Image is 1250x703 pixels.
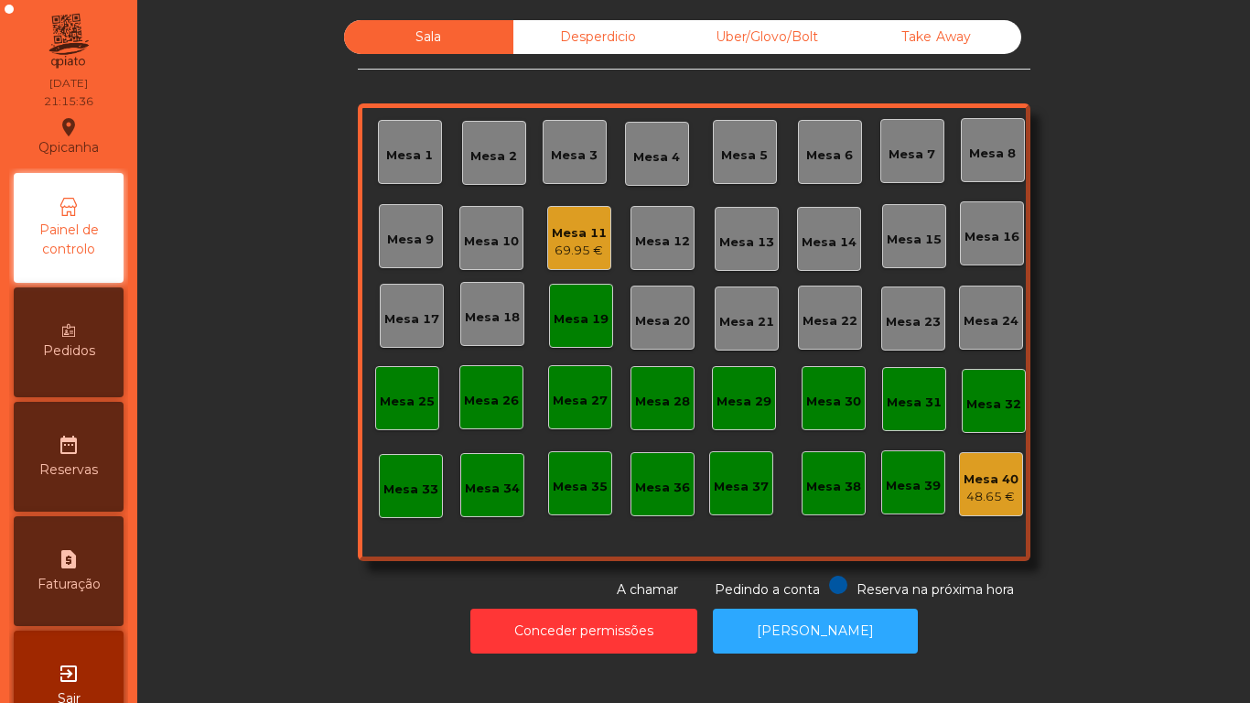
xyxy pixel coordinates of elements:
[966,395,1021,414] div: Mesa 32
[719,233,774,252] div: Mesa 13
[857,581,1014,598] span: Reserva na próxima hora
[384,310,439,329] div: Mesa 17
[964,312,1018,330] div: Mesa 24
[49,75,88,92] div: [DATE]
[635,479,690,497] div: Mesa 36
[683,20,852,54] div: Uber/Glovo/Bolt
[964,470,1018,489] div: Mesa 40
[889,146,935,164] div: Mesa 7
[969,145,1016,163] div: Mesa 8
[635,393,690,411] div: Mesa 28
[383,481,438,499] div: Mesa 33
[635,312,690,330] div: Mesa 20
[464,233,519,251] div: Mesa 10
[852,20,1021,54] div: Take Away
[802,233,857,252] div: Mesa 14
[464,392,519,410] div: Mesa 26
[18,221,119,259] span: Painel de controlo
[806,478,861,496] div: Mesa 38
[617,581,678,598] span: A chamar
[38,114,99,159] div: Qpicanha
[386,146,433,165] div: Mesa 1
[721,146,768,165] div: Mesa 5
[470,609,697,654] button: Conceder permissões
[553,392,608,410] div: Mesa 27
[46,9,91,73] img: qpiato
[513,20,683,54] div: Desperdicio
[717,393,771,411] div: Mesa 29
[806,146,853,165] div: Mesa 6
[635,233,690,251] div: Mesa 12
[38,575,101,594] span: Faturação
[886,477,941,495] div: Mesa 39
[552,224,607,243] div: Mesa 11
[58,116,80,138] i: location_on
[719,313,774,331] div: Mesa 21
[344,20,513,54] div: Sala
[39,460,98,480] span: Reservas
[551,146,598,165] div: Mesa 3
[470,147,517,166] div: Mesa 2
[887,394,942,412] div: Mesa 31
[58,663,80,685] i: exit_to_app
[554,310,609,329] div: Mesa 19
[380,393,435,411] div: Mesa 25
[713,609,918,654] button: [PERSON_NAME]
[715,581,820,598] span: Pedindo a conta
[43,341,95,361] span: Pedidos
[964,228,1019,246] div: Mesa 16
[886,313,941,331] div: Mesa 23
[803,312,857,330] div: Mesa 22
[465,480,520,498] div: Mesa 34
[465,308,520,327] div: Mesa 18
[887,231,942,249] div: Mesa 15
[552,242,607,260] div: 69.95 €
[714,478,769,496] div: Mesa 37
[44,93,93,110] div: 21:15:36
[806,393,861,411] div: Mesa 30
[387,231,434,249] div: Mesa 9
[58,548,80,570] i: request_page
[633,148,680,167] div: Mesa 4
[964,488,1018,506] div: 48.65 €
[58,434,80,456] i: date_range
[553,478,608,496] div: Mesa 35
